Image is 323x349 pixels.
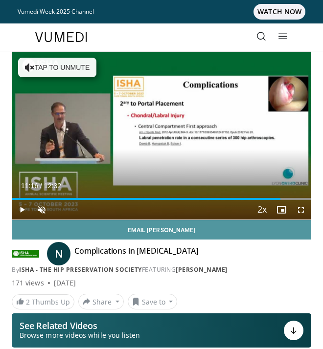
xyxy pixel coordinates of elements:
div: [DATE] [54,278,76,288]
button: Playback Rate [252,200,272,219]
a: N [47,242,70,265]
button: Tap to unmute [18,58,96,77]
button: Fullscreen [291,200,311,219]
div: Progress Bar [12,198,311,200]
button: Unmute [32,200,51,219]
img: VuMedi Logo [35,32,87,42]
button: See Related Videos Browse more videos while you listen [12,313,311,348]
span: 11:16 [21,182,38,190]
p: See Related Videos [20,321,140,330]
button: Share [78,294,124,309]
a: Email [PERSON_NAME] [12,220,311,240]
span: Browse more videos while you listen [20,330,140,340]
a: [PERSON_NAME] [176,265,228,274]
h4: Complications in [MEDICAL_DATA] [74,246,198,262]
img: ISHA - The Hip Preservation Society [12,246,39,262]
button: Enable picture-in-picture mode [272,200,291,219]
a: 2 Thumbs Up [12,294,74,309]
button: Save to [128,294,178,309]
a: Vumedi Week 2025 ChannelWATCH NOW [18,4,305,20]
div: By FEATURING [12,265,311,274]
span: 12:32 [44,182,61,190]
a: ISHA - The Hip Preservation Society [19,265,142,274]
video-js: Video Player [12,52,311,219]
button: Play [12,200,32,219]
span: 171 views [12,278,44,288]
span: WATCH NOW [254,4,305,20]
span: 2 [26,297,30,306]
span: / [40,182,42,190]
